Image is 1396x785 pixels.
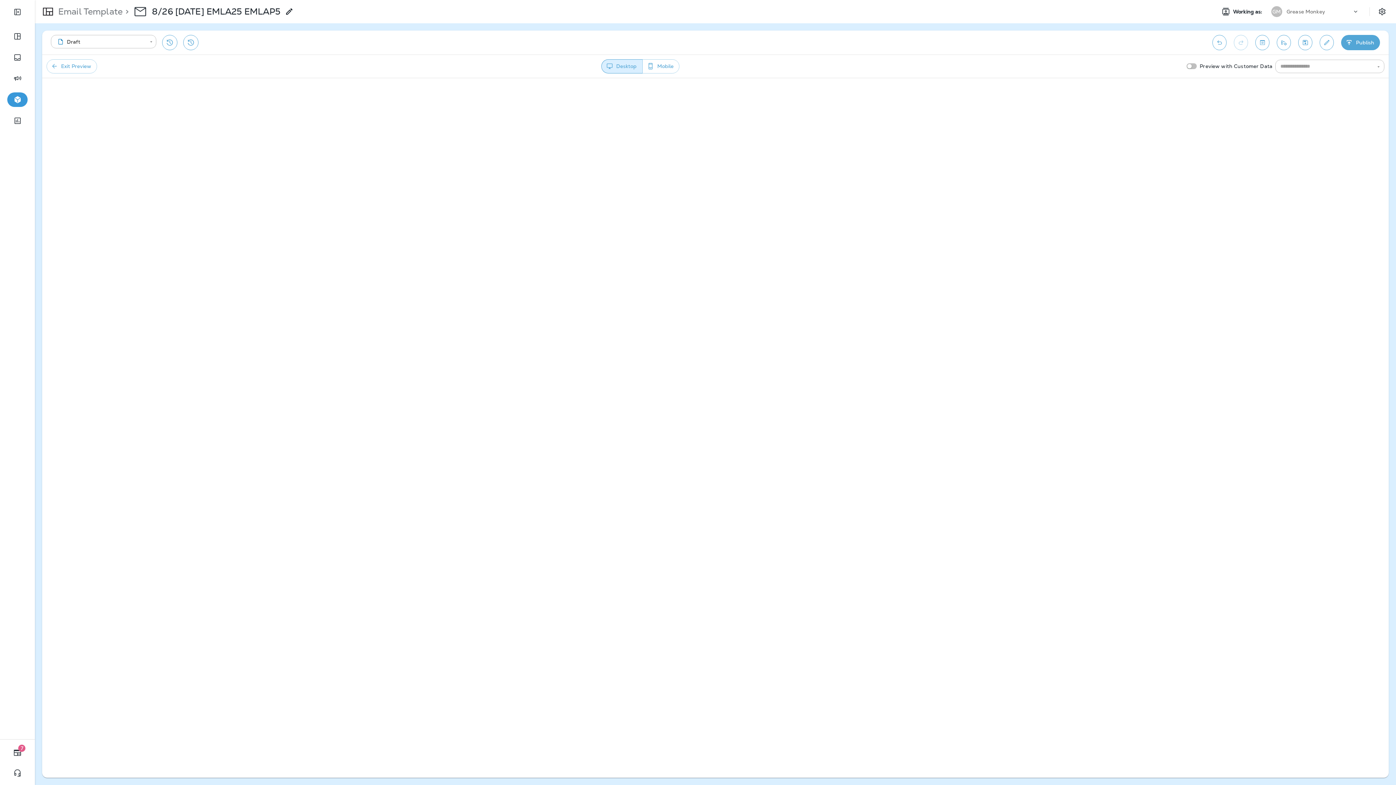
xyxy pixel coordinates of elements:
[7,5,28,19] button: Expand Sidebar
[1233,9,1264,15] span: Working as:
[1212,35,1227,50] button: Undo
[1298,35,1312,50] button: Save
[1277,35,1291,50] button: Send test email
[1341,35,1380,50] button: Publish
[183,35,198,50] button: View Changelog
[1255,35,1269,50] button: Toggle preview
[47,59,97,73] button: Exit Preview
[642,59,679,73] button: Mobile
[7,745,28,760] button: 7
[1376,5,1389,18] button: Settings
[1375,64,1382,70] button: Open
[123,6,129,17] p: >
[601,59,643,73] button: Desktop
[56,38,145,45] div: Draft
[1287,9,1325,15] p: Grease Monkey
[1197,60,1275,72] p: Preview with Customer Data
[55,6,123,17] p: Email Template
[1271,6,1282,17] div: GM
[18,745,25,752] span: 7
[152,6,281,17] p: 8/26 [DATE] EMLA25 EMLAP5
[162,35,177,50] button: Restore from previous version
[152,6,281,17] div: 8/26 Labor Day EMLA25 EMLAP5
[1320,35,1334,50] button: Edit details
